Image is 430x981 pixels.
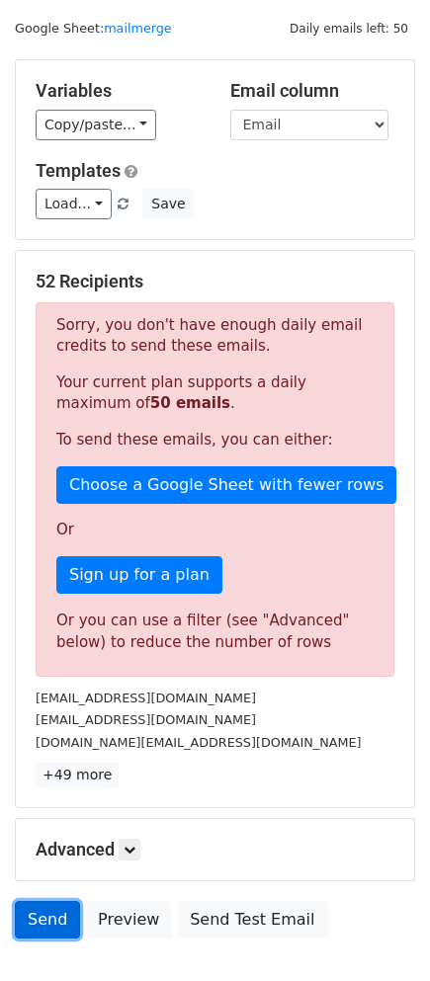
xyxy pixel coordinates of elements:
a: Copy/paste... [36,110,156,140]
button: Save [142,189,194,219]
h5: Variables [36,80,201,102]
a: +49 more [36,763,119,787]
p: Your current plan supports a daily maximum of . [56,372,374,414]
div: Or you can use a filter (see "Advanced" below) to reduce the number of rows [56,610,374,654]
small: [EMAIL_ADDRESS][DOMAIN_NAME] [36,691,256,705]
small: Google Sheet: [15,21,172,36]
h5: 52 Recipients [36,271,394,292]
strong: 50 emails [150,394,230,412]
h5: Email column [230,80,395,102]
h5: Advanced [36,839,394,860]
iframe: Chat Widget [331,886,430,981]
a: Templates [36,160,121,181]
a: Send [15,901,80,939]
a: Load... [36,189,112,219]
small: [EMAIL_ADDRESS][DOMAIN_NAME] [36,712,256,727]
small: [DOMAIN_NAME][EMAIL_ADDRESS][DOMAIN_NAME] [36,735,361,750]
p: To send these emails, you can either: [56,430,374,450]
a: Daily emails left: 50 [283,21,415,36]
p: Or [56,520,374,540]
a: Choose a Google Sheet with fewer rows [56,466,396,504]
a: Sign up for a plan [56,556,222,594]
span: Daily emails left: 50 [283,18,415,40]
a: Send Test Email [177,901,327,939]
a: Preview [85,901,172,939]
p: Sorry, you don't have enough daily email credits to send these emails. [56,315,374,357]
a: mailmerge [104,21,172,36]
